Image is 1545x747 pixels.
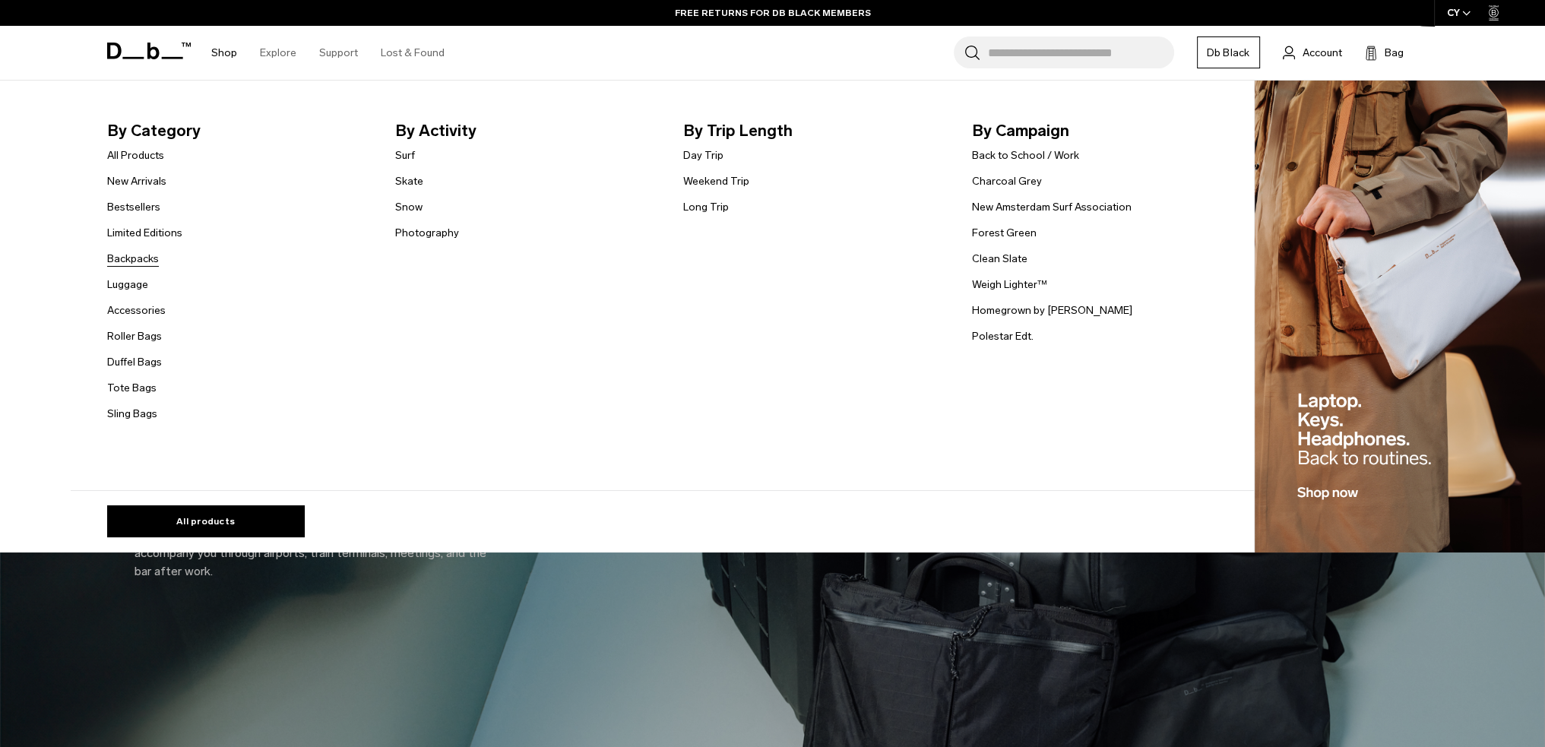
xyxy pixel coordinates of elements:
[107,199,160,215] a: Bestsellers
[395,199,423,215] a: Snow
[675,6,871,20] a: FREE RETURNS FOR DB BLACK MEMBERS
[381,26,445,80] a: Lost & Found
[971,173,1041,189] a: Charcoal Grey
[395,225,459,241] a: Photography
[971,302,1132,318] a: Homegrown by [PERSON_NAME]
[107,354,162,370] a: Duffel Bags
[107,302,166,318] a: Accessories
[395,119,659,143] span: By Activity
[971,277,1046,293] a: Weigh Lighter™
[107,328,162,344] a: Roller Bags
[211,26,237,80] a: Shop
[395,173,423,189] a: Skate
[200,26,456,80] nav: Main Navigation
[107,505,305,537] a: All products
[395,147,415,163] a: Surf
[107,147,164,163] a: All Products
[1303,45,1342,61] span: Account
[107,225,182,241] a: Limited Editions
[1197,36,1260,68] a: Db Black
[107,380,157,396] a: Tote Bags
[1283,43,1342,62] a: Account
[1385,45,1404,61] span: Bag
[107,173,166,189] a: New Arrivals
[683,173,749,189] a: Weekend Trip
[971,119,1235,143] span: By Campaign
[971,251,1027,267] a: Clean Slate
[107,119,371,143] span: By Category
[107,406,157,422] a: Sling Bags
[107,277,148,293] a: Luggage
[971,147,1078,163] a: Back to School / Work
[971,199,1131,215] a: New Amsterdam Surf Association
[1255,81,1545,553] img: Db
[260,26,296,80] a: Explore
[1365,43,1404,62] button: Bag
[971,328,1033,344] a: Polestar Edt.
[683,147,723,163] a: Day Trip
[683,199,729,215] a: Long Trip
[683,119,947,143] span: By Trip Length
[971,225,1036,241] a: Forest Green
[107,251,159,267] a: Backpacks
[319,26,358,80] a: Support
